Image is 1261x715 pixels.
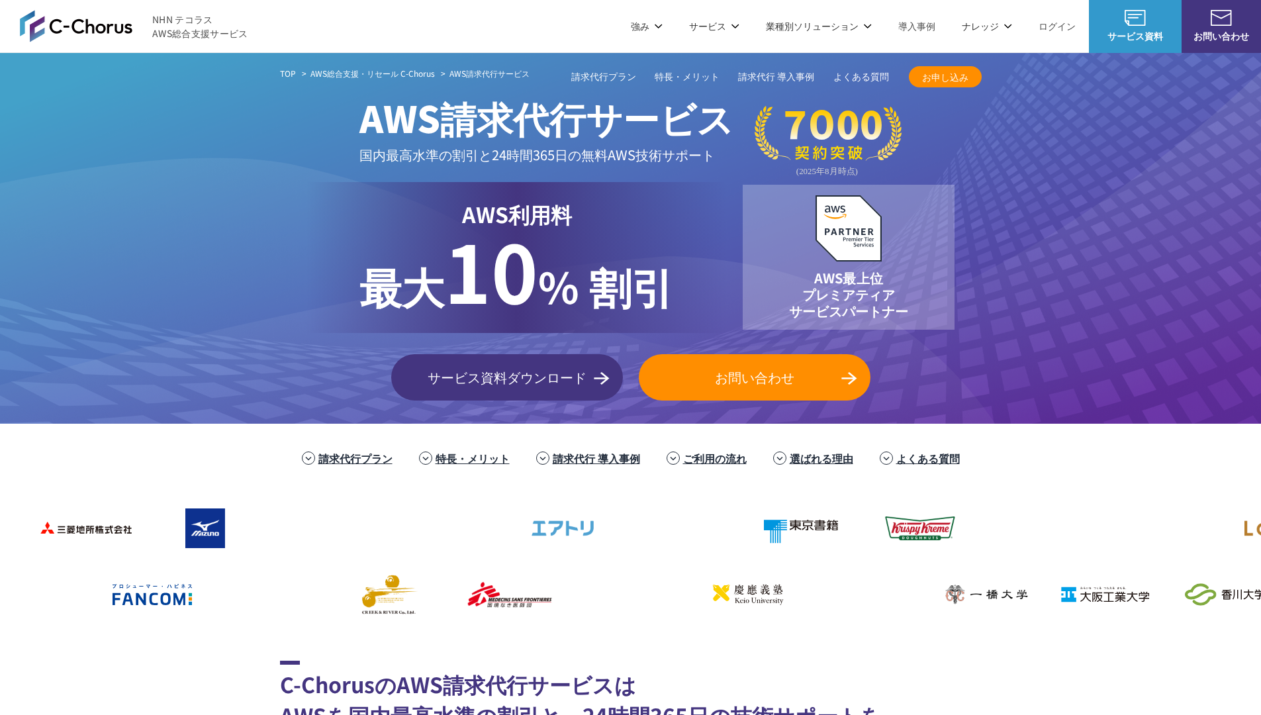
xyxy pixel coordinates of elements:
[280,68,296,79] a: TOP
[177,568,283,621] img: エイチーム
[359,198,674,230] p: AWS利用料
[359,144,733,166] p: 国内最高水準の割引と 24時間365日の無料AWS技術サポート
[359,255,444,316] span: 最大
[588,502,694,555] img: ヤマサ醤油
[945,502,1051,555] img: 共同通信デジタル
[1064,502,1170,555] img: まぐまぐ
[350,502,455,555] img: フジモトHD
[297,568,402,621] img: クリーク・アンド・リバー
[755,106,902,177] img: 契約件数
[1011,568,1117,621] img: 大阪工業大学
[391,367,623,387] span: サービス資料ダウンロード
[766,19,872,33] p: 業種別ソリューション
[359,91,733,144] span: AWS請求代行サービス
[773,568,879,621] img: 早稲田大学
[1039,19,1076,33] a: ログイン
[310,68,435,79] a: AWS総合支援・リセール C-Chorus
[436,450,510,466] a: 特長・メリット
[449,68,530,79] span: AWS請求代行サービス
[738,70,815,84] a: 請求代行 導入事例
[1211,10,1232,26] img: お問い合わせ
[816,195,882,262] img: AWSプレミアティアサービスパートナー
[1182,29,1261,43] span: お問い合わせ
[909,66,982,87] a: お申し込み
[152,13,248,40] span: NHN テコラス AWS総合支援サービス
[909,70,982,84] span: お申し込み
[230,502,336,555] img: 住友生命保険相互
[318,450,393,466] a: 請求代行プラン
[469,502,575,555] img: エアトリ
[416,568,522,621] img: 国境なき医師団
[20,10,248,42] a: AWS総合支援サービス C-Chorus NHN テコラスAWS総合支援サービス
[707,502,813,555] img: 東京書籍
[892,568,998,621] img: 一橋大学
[359,230,674,317] p: % 割引
[790,450,853,466] a: 選ばれる理由
[58,568,164,621] img: ファンコミュニケーションズ
[898,19,935,33] a: 導入事例
[1131,568,1237,621] img: 香川大学
[631,19,663,33] p: 強み
[111,502,217,555] img: ミズノ
[896,450,960,466] a: よくある質問
[655,70,720,84] a: 特長・メリット
[683,450,747,466] a: ご利用の流れ
[20,10,132,42] img: AWS総合支援サービス C-Chorus
[639,367,870,387] span: お問い合わせ
[833,70,889,84] a: よくある質問
[571,70,636,84] a: 請求代行プラン
[689,19,739,33] p: サービス
[1089,29,1182,43] span: サービス資料
[1125,10,1146,26] img: AWS総合支援サービス C-Chorus サービス資料
[391,354,623,401] a: サービス資料ダウンロード
[654,568,760,621] img: 慶應義塾
[789,269,908,319] p: AWS最上位 プレミアティア サービスパートナー
[444,212,538,327] span: 10
[639,354,870,401] a: お問い合わせ
[535,568,641,621] img: 日本財団
[962,19,1012,33] p: ナレッジ
[826,502,932,555] img: クリスピー・クリーム・ドーナツ
[553,450,640,466] a: 請求代行 導入事例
